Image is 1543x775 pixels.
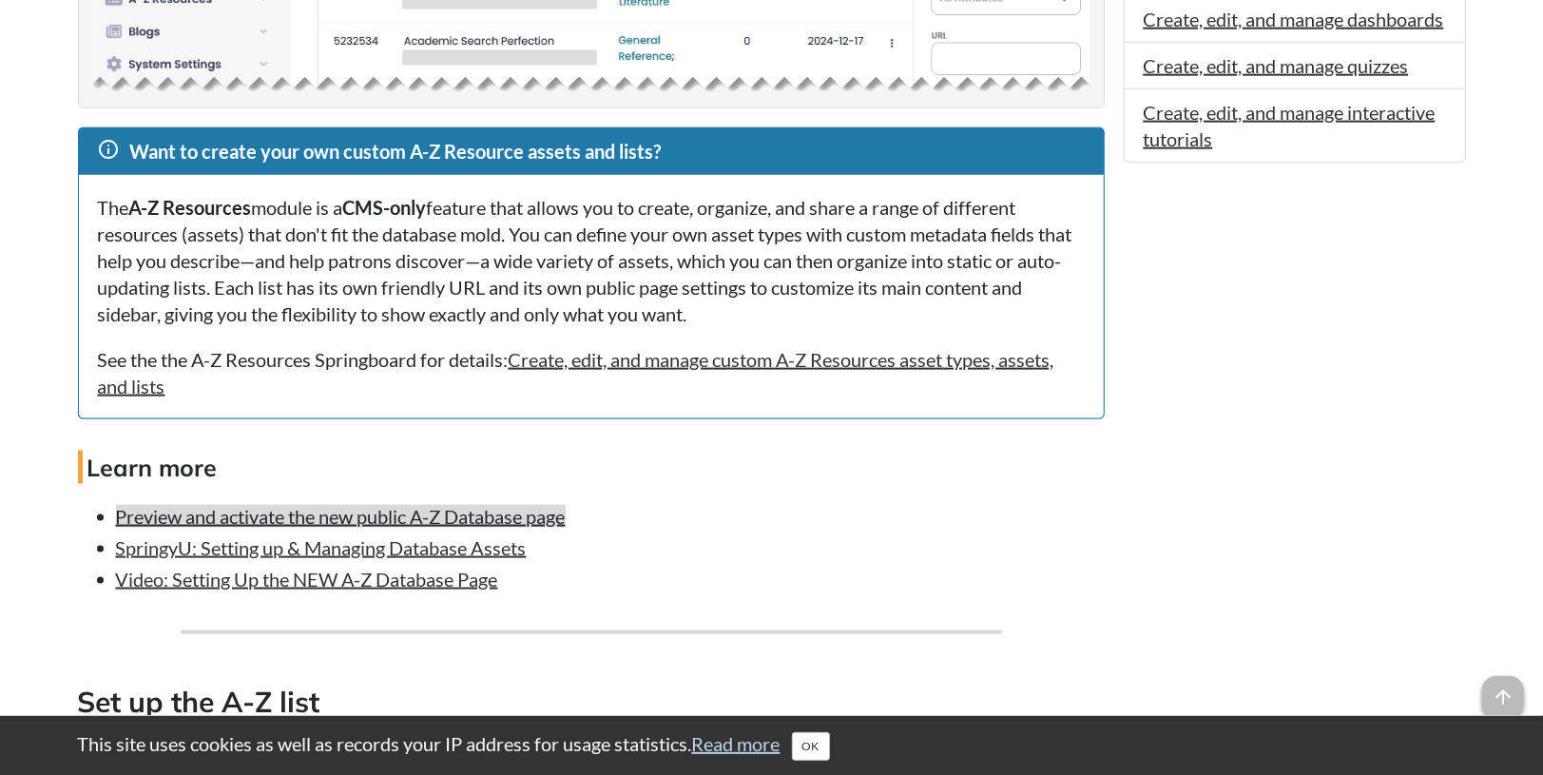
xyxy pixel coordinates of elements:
a: Create, edit, and manage quizzes [1144,54,1409,77]
a: SpringyU: Setting up & Managing Database Assets [116,536,527,559]
h3: Set up the A-Z list [78,682,1105,725]
a: Video: Setting Up the NEW A-Z Database Page [116,568,498,591]
span: Want to create your own custom A-Z Resource assets and lists? [130,140,662,163]
strong: A-Z Resources [129,196,252,219]
a: Create, edit, and manage dashboards [1144,8,1444,30]
strong: CMS-only [343,196,427,219]
div: This site uses cookies as well as records your IP address for usage statistics. [59,730,1485,761]
a: Create, edit, and manage custom A-Z Resources asset types, assets, and lists [98,348,1054,397]
a: Read more [692,732,781,755]
p: See the the A-Z Resources Springboard for details: [98,346,1085,399]
a: Create, edit, and manage interactive tutorials [1144,101,1436,150]
span: arrow_upward [1482,676,1524,718]
p: The module is a feature that allows you to create, organize, and share a range of different resou... [98,194,1085,327]
a: arrow_upward [1482,678,1524,701]
a: Preview and activate the new public A-Z Database page [116,505,566,528]
button: Close [792,732,830,761]
span: info [98,138,121,161]
h4: Learn more [78,451,1105,484]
